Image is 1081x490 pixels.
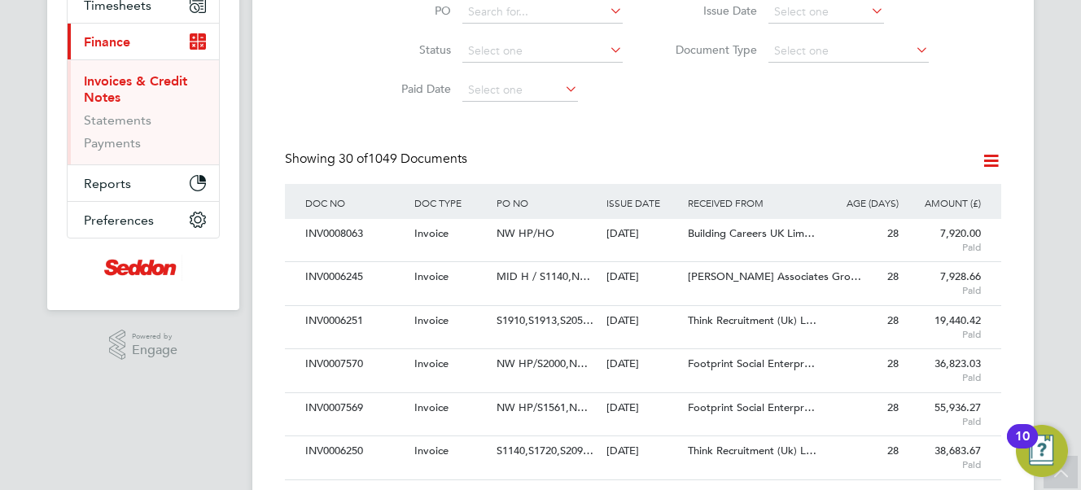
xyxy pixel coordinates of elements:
[357,3,451,18] label: PO
[907,458,981,471] span: Paid
[688,357,815,370] span: Footprint Social Enterpr…
[903,219,985,261] div: 7,920.00
[301,184,410,221] div: DOC NO
[887,226,899,240] span: 28
[688,269,861,283] span: [PERSON_NAME] Associates Gro…
[68,59,219,164] div: Finance
[903,306,985,348] div: 19,440.42
[462,1,623,24] input: Search for...
[768,40,929,63] input: Select one
[688,313,816,327] span: Think Recruitment (Uk) L…
[602,184,685,221] div: ISSUE DATE
[414,444,449,457] span: Invoice
[684,184,821,221] div: RECEIVED FROM
[301,349,410,379] div: INV0007570
[1015,436,1030,457] div: 10
[301,219,410,249] div: INV0008063
[492,184,602,221] div: PO NO
[84,73,187,105] a: Invoices & Credit Notes
[497,269,590,283] span: MID H / S1140,N…
[688,400,815,414] span: Footprint Social Enterpr…
[602,262,685,292] div: [DATE]
[907,284,981,297] span: Paid
[907,371,981,384] span: Paid
[887,400,899,414] span: 28
[907,415,981,428] span: Paid
[410,184,492,221] div: DOC TYPE
[132,330,177,343] span: Powered by
[602,436,685,466] div: [DATE]
[104,255,182,281] img: seddonconstruction-logo-retina.png
[462,79,578,102] input: Select one
[68,202,219,238] button: Preferences
[84,212,154,228] span: Preferences
[903,436,985,479] div: 38,683.67
[357,81,451,96] label: Paid Date
[602,306,685,336] div: [DATE]
[414,357,449,370] span: Invoice
[68,24,219,59] button: Finance
[663,3,757,18] label: Issue Date
[602,349,685,379] div: [DATE]
[1016,425,1068,477] button: Open Resource Center, 10 new notifications
[339,151,368,167] span: 30 of
[497,313,593,327] span: S1910,S1913,S205…
[887,313,899,327] span: 28
[663,42,757,57] label: Document Type
[414,269,449,283] span: Invoice
[821,184,903,221] div: AGE (DAYS)
[903,184,985,221] div: AMOUNT (£)
[301,306,410,336] div: INV0006251
[462,40,623,63] input: Select one
[497,357,588,370] span: NW HP/S2000,N…
[109,330,178,361] a: Powered byEngage
[414,400,449,414] span: Invoice
[132,343,177,357] span: Engage
[887,444,899,457] span: 28
[68,165,219,201] button: Reports
[887,269,899,283] span: 28
[497,400,588,414] span: NW HP/S1561,N…
[301,393,410,423] div: INV0007569
[497,226,554,240] span: NW HP/HO
[602,393,685,423] div: [DATE]
[903,262,985,304] div: 7,928.66
[903,393,985,435] div: 55,936.27
[497,444,593,457] span: S1140,S1720,S209…
[414,313,449,327] span: Invoice
[903,349,985,392] div: 36,823.03
[357,42,451,57] label: Status
[301,262,410,292] div: INV0006245
[67,255,220,281] a: Go to home page
[907,241,981,254] span: Paid
[414,226,449,240] span: Invoice
[688,226,815,240] span: Building Careers UK Lim…
[339,151,467,167] span: 1049 Documents
[887,357,899,370] span: 28
[84,34,130,50] span: Finance
[84,112,151,128] a: Statements
[688,444,816,457] span: Think Recruitment (Uk) L…
[602,219,685,249] div: [DATE]
[301,436,410,466] div: INV0006250
[84,176,131,191] span: Reports
[907,328,981,341] span: Paid
[768,1,884,24] input: Select one
[84,135,141,151] a: Payments
[285,151,470,168] div: Showing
